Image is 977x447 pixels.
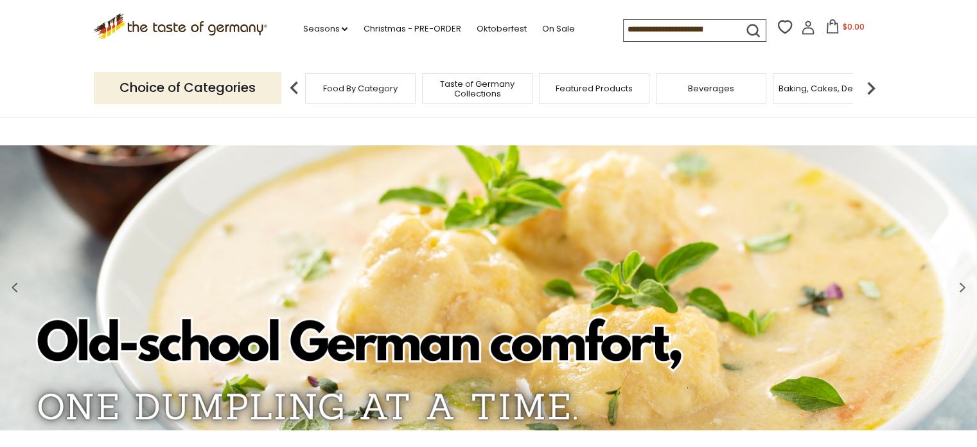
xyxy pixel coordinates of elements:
[363,22,461,36] a: Christmas - PRE-ORDER
[858,75,884,101] img: next arrow
[476,22,526,36] a: Oktoberfest
[323,84,398,93] a: Food By Category
[303,22,348,36] a: Seasons
[426,79,529,98] a: Taste of Germany Collections
[94,72,281,104] p: Choice of Categories
[281,75,307,101] img: previous arrow
[688,84,734,93] a: Beverages
[541,22,574,36] a: On Sale
[779,84,878,93] a: Baking, Cakes, Desserts
[842,21,864,32] span: $0.00
[556,84,633,93] a: Featured Products
[818,19,872,39] button: $0.00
